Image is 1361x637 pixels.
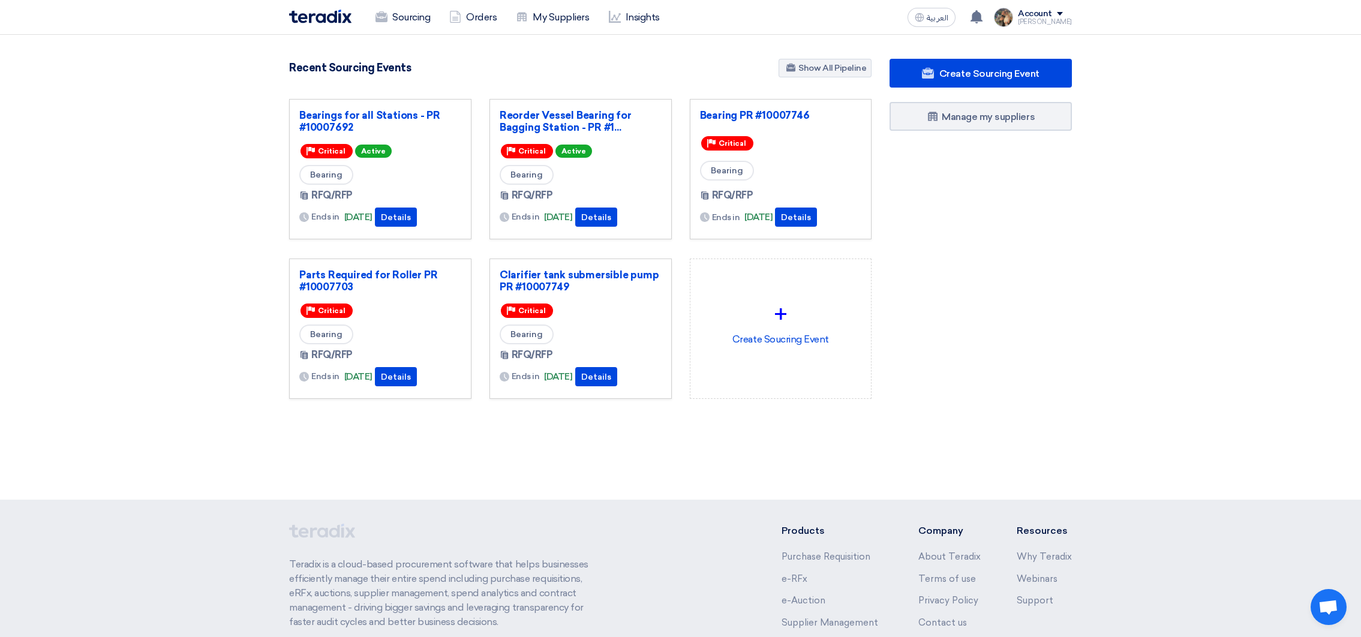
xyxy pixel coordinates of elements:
[782,573,807,584] a: e-RFx
[782,524,883,538] li: Products
[512,370,540,383] span: Ends in
[375,367,417,386] button: Details
[311,348,353,362] span: RFQ/RFP
[440,4,506,31] a: Orders
[599,4,669,31] a: Insights
[518,307,546,315] span: Critical
[299,324,353,344] span: Bearing
[289,10,351,23] img: Teradix logo
[890,102,1072,131] a: Manage my suppliers
[512,348,553,362] span: RFQ/RFP
[344,211,372,224] span: [DATE]
[500,109,662,133] a: Reorder Vessel Bearing for Bagging Station - PR #1...
[512,188,553,203] span: RFQ/RFP
[575,208,617,227] button: Details
[311,211,340,223] span: Ends in
[744,211,773,224] span: [DATE]
[775,208,817,227] button: Details
[318,147,345,155] span: Critical
[927,14,948,22] span: العربية
[712,188,753,203] span: RFQ/RFP
[1018,9,1052,19] div: Account
[1311,589,1347,625] a: Open chat
[719,139,746,148] span: Critical
[700,269,862,374] div: Create Soucring Event
[908,8,956,27] button: العربية
[344,370,372,384] span: [DATE]
[1017,595,1053,606] a: Support
[299,269,461,293] a: Parts Required for Roller PR #10007703
[318,307,345,315] span: Critical
[918,573,976,584] a: Terms of use
[512,211,540,223] span: Ends in
[555,145,592,158] span: Active
[779,59,872,77] a: Show All Pipeline
[700,296,862,332] div: +
[918,595,978,606] a: Privacy Policy
[355,145,392,158] span: Active
[939,68,1039,79] span: Create Sourcing Event
[918,617,967,628] a: Contact us
[299,165,353,185] span: Bearing
[575,367,617,386] button: Details
[500,324,554,344] span: Bearing
[311,370,340,383] span: Ends in
[544,211,572,224] span: [DATE]
[544,370,572,384] span: [DATE]
[700,161,754,181] span: Bearing
[311,188,353,203] span: RFQ/RFP
[918,524,981,538] li: Company
[782,595,825,606] a: e-Auction
[782,551,870,562] a: Purchase Requisition
[1017,524,1072,538] li: Resources
[1018,19,1072,25] div: [PERSON_NAME]
[518,147,546,155] span: Critical
[375,208,417,227] button: Details
[1017,551,1072,562] a: Why Teradix
[366,4,440,31] a: Sourcing
[782,617,878,628] a: Supplier Management
[500,165,554,185] span: Bearing
[712,211,740,224] span: Ends in
[1017,573,1057,584] a: Webinars
[500,269,662,293] a: Clarifier tank submersible pump PR #10007749
[289,61,411,74] h4: Recent Sourcing Events
[506,4,599,31] a: My Suppliers
[994,8,1013,27] img: file_1710751448746.jpg
[918,551,981,562] a: About Teradix
[299,109,461,133] a: Bearings for all Stations - PR #10007692
[700,109,862,121] a: Bearing PR #10007746
[289,557,602,629] p: Teradix is a cloud-based procurement software that helps businesses efficiently manage their enti...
